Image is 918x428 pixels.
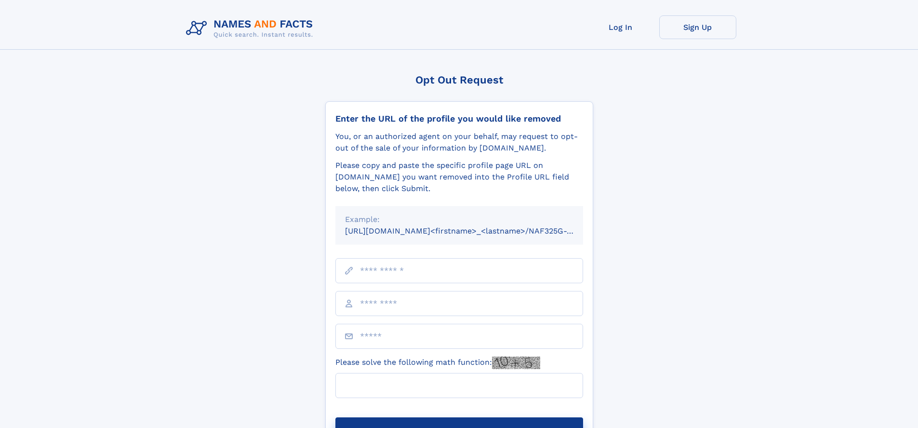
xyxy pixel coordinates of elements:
[659,15,736,39] a: Sign Up
[325,74,593,86] div: Opt Out Request
[335,357,540,369] label: Please solve the following math function:
[335,113,583,124] div: Enter the URL of the profile you would like removed
[335,131,583,154] div: You, or an authorized agent on your behalf, may request to opt-out of the sale of your informatio...
[335,160,583,194] div: Please copy and paste the specific profile page URL on [DOMAIN_NAME] you want removed into the Pr...
[182,15,321,41] img: Logo Names and Facts
[345,214,573,225] div: Example:
[345,226,601,235] small: [URL][DOMAIN_NAME]<firstname>_<lastname>/NAF325G-xxxxxxxx
[582,15,659,39] a: Log In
